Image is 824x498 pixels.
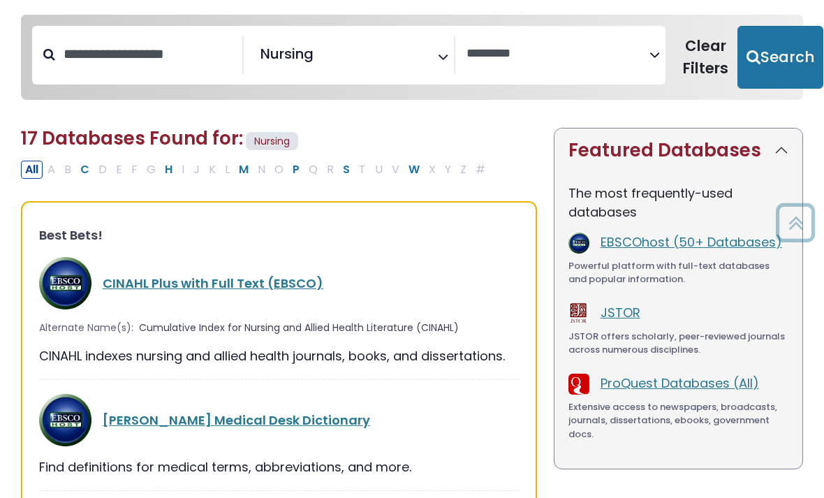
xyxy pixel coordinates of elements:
input: Search database by title or keyword [55,43,242,66]
nav: Search filters [21,15,803,100]
div: Extensive access to newspapers, broadcasts, journals, dissertations, ebooks, government docs. [568,400,788,441]
div: Find definitions for medical terms, abbreviations, and more. [39,457,519,476]
button: Filter Results S [339,161,354,179]
button: All [21,161,43,179]
div: Powerful platform with full-text databases and popular information. [568,259,788,286]
span: 17 Databases Found for: [21,126,243,151]
span: Nursing [260,43,314,64]
a: JSTOR [601,304,640,321]
button: Filter Results C [76,161,94,179]
a: [PERSON_NAME] Medical Desk Dictionary [103,411,370,429]
span: Cumulative Index for Nursing and Allied Health Literature (CINAHL) [139,321,459,335]
h3: Best Bets! [39,228,519,243]
button: Clear Filters [674,26,737,89]
span: Nursing [246,132,298,151]
li: Nursing [255,43,314,64]
a: Back to Top [770,210,821,235]
span: Alternate Name(s): [39,321,133,335]
button: Filter Results W [404,161,424,179]
div: CINAHL indexes nursing and allied health journals, books, and dissertations. [39,346,519,365]
a: CINAHL Plus with Full Text (EBSCO) [103,274,323,292]
textarea: Search [316,51,326,66]
textarea: Search [466,47,649,61]
p: The most frequently-used databases [568,184,788,221]
div: Alpha-list to filter by first letter of database name [21,160,491,177]
a: EBSCOhost (50+ Databases) [601,233,782,251]
button: Submit for Search Results [737,26,823,89]
button: Featured Databases [554,129,802,173]
a: ProQuest Databases (All) [601,374,759,392]
div: JSTOR offers scholarly, peer-reviewed journals across numerous disciplines. [568,330,788,357]
button: Filter Results H [161,161,177,179]
button: Filter Results P [288,161,304,179]
button: Filter Results M [235,161,253,179]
